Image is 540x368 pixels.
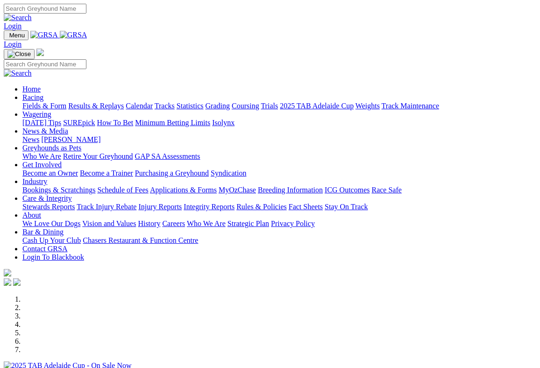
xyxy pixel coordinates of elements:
input: Search [4,4,86,14]
img: Close [7,50,31,58]
a: Bar & Dining [22,228,64,236]
a: Greyhounds as Pets [22,144,81,152]
a: We Love Our Dogs [22,219,80,227]
a: Coursing [232,102,259,110]
img: GRSA [30,31,58,39]
a: Vision and Values [82,219,136,227]
a: News [22,135,39,143]
input: Search [4,59,86,69]
div: Get Involved [22,169,536,177]
a: Syndication [211,169,246,177]
a: History [138,219,160,227]
a: News & Media [22,127,68,135]
img: Search [4,69,32,78]
a: Weights [355,102,380,110]
a: Careers [162,219,185,227]
a: Stewards Reports [22,203,75,211]
a: Privacy Policy [271,219,315,227]
a: Stay On Track [325,203,368,211]
a: Retire Your Greyhound [63,152,133,160]
img: logo-grsa-white.png [4,269,11,276]
a: Who We Are [22,152,61,160]
a: Tracks [155,102,175,110]
a: Who We Are [187,219,226,227]
button: Toggle navigation [4,30,28,40]
a: About [22,211,41,219]
a: How To Bet [97,119,134,127]
a: Results & Replays [68,102,124,110]
a: Care & Integrity [22,194,72,202]
div: About [22,219,536,228]
a: Become an Owner [22,169,78,177]
a: Trials [261,102,278,110]
a: [PERSON_NAME] [41,135,100,143]
img: twitter.svg [13,278,21,286]
a: Schedule of Fees [97,186,148,194]
a: Statistics [177,102,204,110]
a: Integrity Reports [184,203,234,211]
a: 2025 TAB Adelaide Cup [280,102,354,110]
img: facebook.svg [4,278,11,286]
a: Fields & Form [22,102,66,110]
a: Login [4,22,21,30]
a: MyOzChase [219,186,256,194]
a: Injury Reports [138,203,182,211]
a: Login To Blackbook [22,253,84,261]
a: GAP SA Assessments [135,152,200,160]
a: Applications & Forms [150,186,217,194]
a: Isolynx [212,119,234,127]
a: Industry [22,177,47,185]
a: Strategic Plan [227,219,269,227]
a: Track Injury Rebate [77,203,136,211]
a: Get Involved [22,161,62,169]
div: News & Media [22,135,536,144]
button: Toggle navigation [4,49,35,59]
a: Racing [22,93,43,101]
a: Become a Trainer [80,169,133,177]
img: logo-grsa-white.png [36,49,44,56]
span: Menu [9,32,25,39]
div: Industry [22,186,536,194]
a: Cash Up Your Club [22,236,81,244]
img: Search [4,14,32,22]
div: Racing [22,102,536,110]
a: Login [4,40,21,48]
div: Greyhounds as Pets [22,152,536,161]
a: [DATE] Tips [22,119,61,127]
a: Home [22,85,41,93]
img: GRSA [60,31,87,39]
a: Bookings & Scratchings [22,186,95,194]
a: Chasers Restaurant & Function Centre [83,236,198,244]
a: SUREpick [63,119,95,127]
a: Purchasing a Greyhound [135,169,209,177]
div: Bar & Dining [22,236,536,245]
a: Grading [206,102,230,110]
a: Minimum Betting Limits [135,119,210,127]
a: Race Safe [371,186,401,194]
a: Calendar [126,102,153,110]
a: Track Maintenance [382,102,439,110]
a: ICG Outcomes [325,186,369,194]
div: Care & Integrity [22,203,536,211]
a: Contact GRSA [22,245,67,253]
a: Wagering [22,110,51,118]
a: Fact Sheets [289,203,323,211]
a: Breeding Information [258,186,323,194]
a: Rules & Policies [236,203,287,211]
div: Wagering [22,119,536,127]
